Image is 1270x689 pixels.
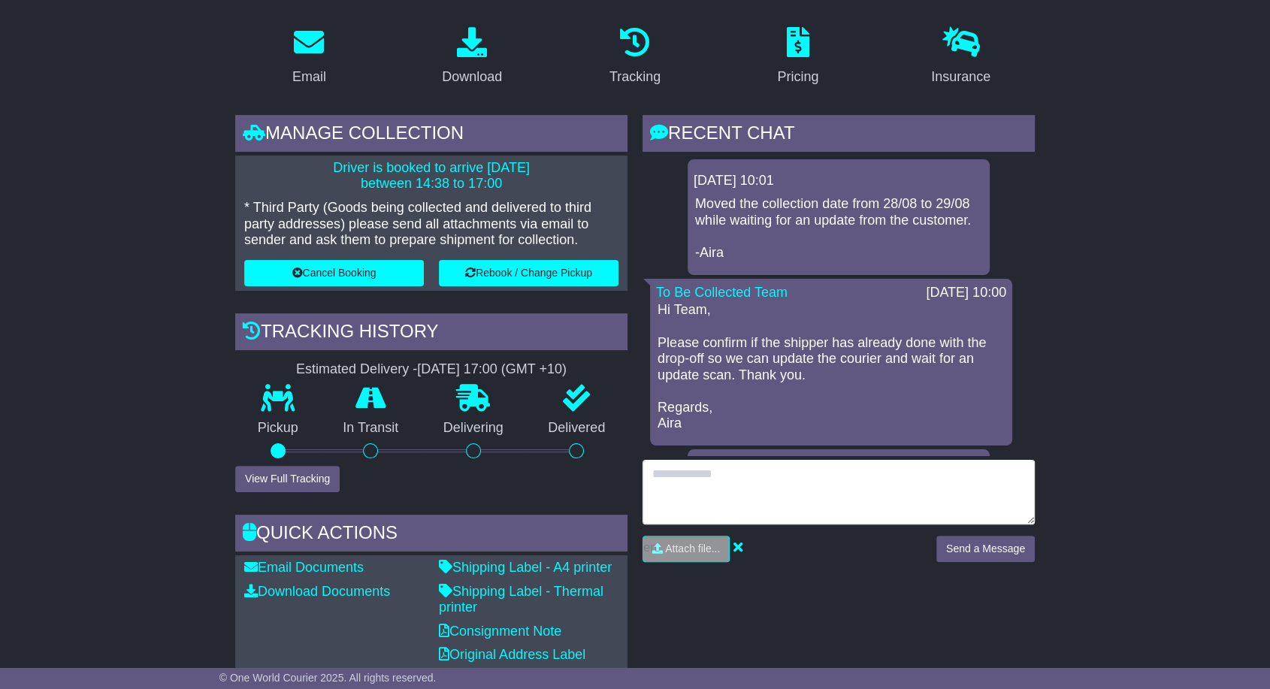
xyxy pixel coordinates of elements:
div: [DATE] 10:01 [694,173,984,189]
button: Cancel Booking [244,260,424,286]
p: In Transit [321,420,422,437]
a: Email Documents [244,560,364,575]
p: Moved the collection date from 28/08 to 29/08 while waiting for an update from the customer. -Aira [695,196,982,261]
p: Delivering [421,420,526,437]
div: Estimated Delivery - [235,361,627,378]
a: Insurance [921,22,1000,92]
a: Consignment Note [439,624,561,639]
div: Quick Actions [235,515,627,555]
div: [DATE] 10:00 [926,285,1006,301]
button: View Full Tracking [235,466,340,492]
div: Tracking history [235,313,627,354]
a: Download [432,22,512,92]
a: Shipping Label - Thermal printer [439,584,603,615]
p: * Third Party (Goods being collected and delivered to third party addresses) please send all atta... [244,200,618,249]
a: Email [283,22,336,92]
button: Send a Message [936,536,1035,562]
a: Tracking [600,22,670,92]
div: Email [292,67,326,87]
div: Download [442,67,502,87]
a: To Be Collected Team [656,285,788,300]
div: Pricing [777,67,818,87]
a: Download Documents [244,584,390,599]
p: Pickup [235,420,321,437]
p: Hi Team, Please confirm if the shipper has already done with the drop-off so we can update the co... [658,302,1005,432]
div: [DATE] 17:00 (GMT +10) [417,361,567,378]
div: Tracking [609,67,661,87]
div: Insurance [931,67,990,87]
p: Delivered [526,420,628,437]
a: Pricing [767,22,828,92]
p: Driver is booked to arrive [DATE] between 14:38 to 17:00 [244,160,618,192]
div: RECENT CHAT [643,115,1035,156]
a: Shipping Label - A4 printer [439,560,612,575]
a: Original Address Label [439,647,585,662]
button: Rebook / Change Pickup [439,260,618,286]
span: © One World Courier 2025. All rights reserved. [219,672,437,684]
div: Manage collection [235,115,627,156]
